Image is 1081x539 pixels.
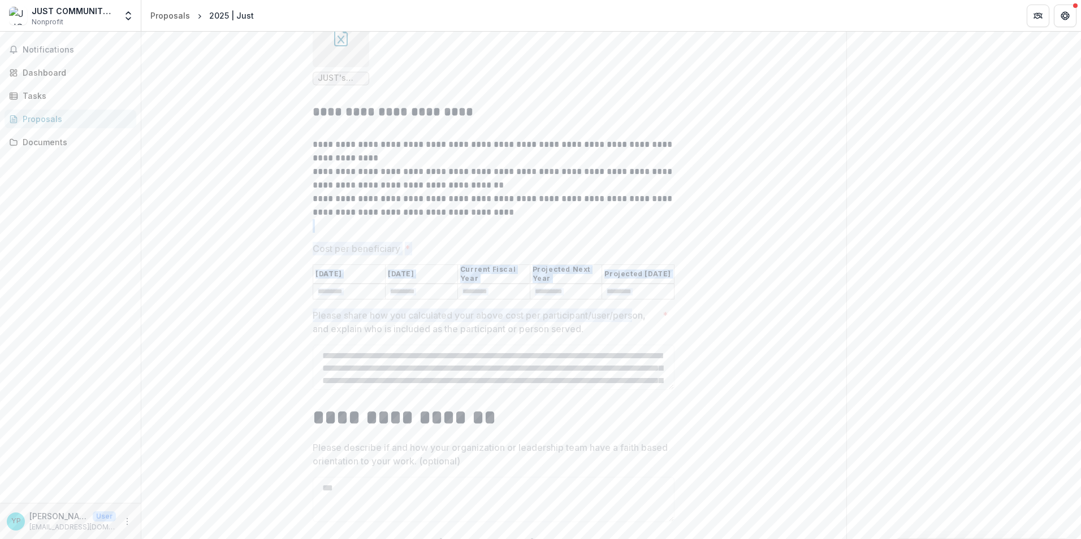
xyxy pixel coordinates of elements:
nav: breadcrumb [146,7,258,24]
div: Remove FileJUST's Five-Year Financial Overview.xlsx [313,11,369,85]
div: JUST COMMUNITY INC [32,5,116,17]
a: Documents [5,133,136,151]
th: Projected Next Year [530,265,602,284]
div: Proposals [150,10,190,21]
a: Tasks [5,86,136,105]
th: Projected [DATE] [602,265,674,284]
p: Please describe if and how your organization or leadership team have a faith based orientation to... [313,441,668,468]
img: JUST COMMUNITY INC [9,7,27,25]
span: JUST's Five-Year Financial Overview.xlsx [318,73,364,83]
button: Get Help [1054,5,1076,27]
p: [EMAIL_ADDRESS][DOMAIN_NAME] [29,522,116,532]
button: Open entity switcher [120,5,136,27]
div: Dashboard [23,67,127,79]
div: Proposals [23,113,127,125]
div: Yani Pinto [11,518,21,525]
a: Proposals [5,110,136,128]
div: Tasks [23,90,127,102]
th: [DATE] [386,265,458,284]
button: Partners [1027,5,1049,27]
p: [PERSON_NAME] [29,510,88,522]
span: Nonprofit [32,17,63,27]
th: Current Fiscal Year [457,265,530,284]
div: Documents [23,136,127,148]
a: Proposals [146,7,194,24]
p: User [93,511,116,521]
p: Please share how you calculated your above cost per participant/user/person, and explain who is i... [313,308,658,336]
button: Notifications [5,41,136,59]
button: More [120,515,134,528]
p: Cost per beneficiary [313,242,400,255]
a: Dashboard [5,63,136,82]
div: 2025 | Just [209,10,254,21]
span: Notifications [23,45,132,55]
th: [DATE] [313,265,386,284]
